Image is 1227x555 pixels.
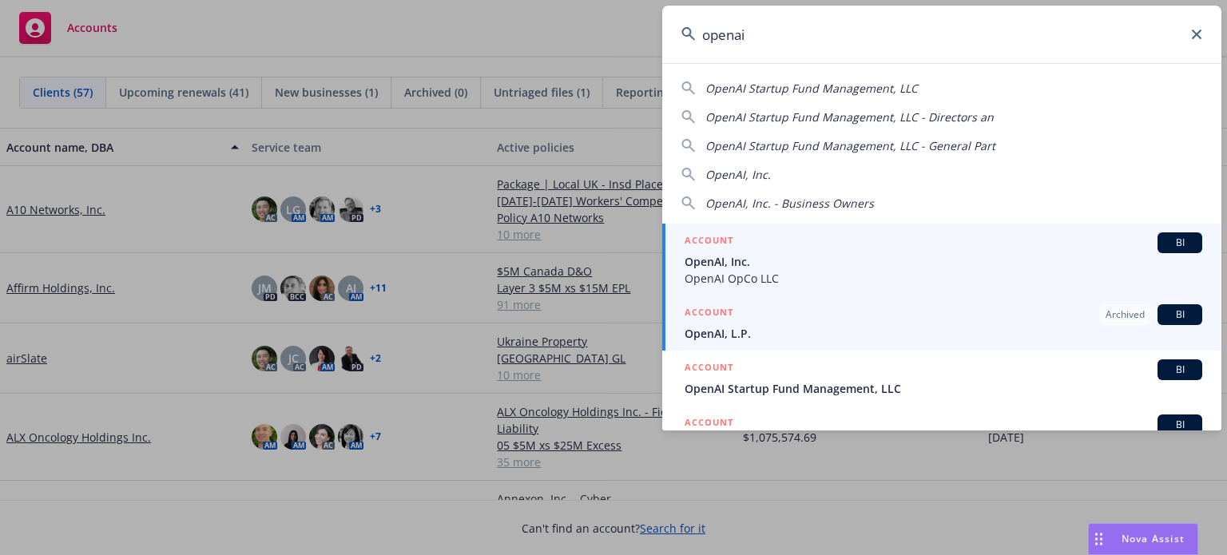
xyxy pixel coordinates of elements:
span: Archived [1106,307,1145,322]
span: OpenAI, Inc. [685,253,1202,270]
h5: ACCOUNT [685,359,733,379]
span: OpenAI Startup Fund Management, LLC [705,81,918,96]
div: Drag to move [1089,524,1109,554]
span: OpenAI Startup Fund Management, LLC - General Part [705,138,995,153]
input: Search... [662,6,1221,63]
span: OpenAI Startup Fund Management, LLC - Directors an [705,109,994,125]
h5: ACCOUNT [685,232,733,252]
span: BI [1164,418,1196,432]
span: BI [1164,307,1196,322]
h5: ACCOUNT [685,414,733,434]
span: BI [1164,236,1196,250]
a: ACCOUNTBI [662,406,1221,461]
a: ACCOUNTBIOpenAI Startup Fund Management, LLC [662,351,1221,406]
span: OpenAI, Inc. [705,167,771,182]
span: OpenAI, Inc. - Business Owners [705,196,874,211]
button: Nova Assist [1088,523,1198,555]
a: ACCOUNTArchivedBIOpenAI, L.P. [662,295,1221,351]
a: ACCOUNTBIOpenAI, Inc.OpenAI OpCo LLC [662,224,1221,295]
span: Nova Assist [1122,532,1185,545]
span: BI [1164,363,1196,377]
h5: ACCOUNT [685,304,733,323]
span: OpenAI Startup Fund Management, LLC [685,380,1202,397]
span: OpenAI, L.P. [685,325,1202,342]
span: OpenAI OpCo LLC [685,270,1202,287]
